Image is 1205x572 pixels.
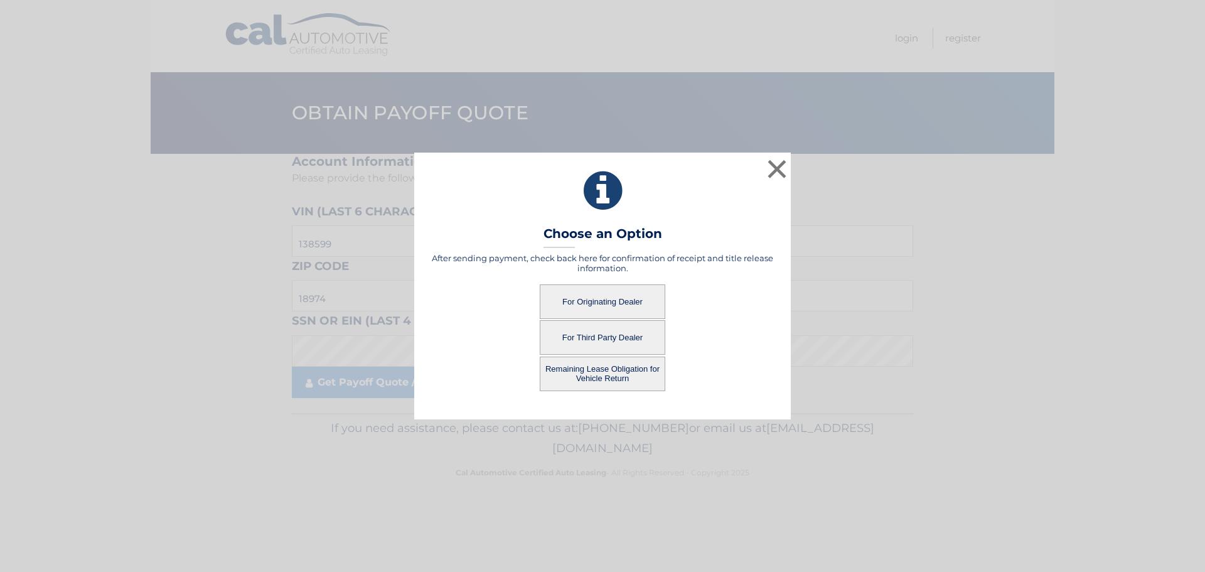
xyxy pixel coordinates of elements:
button: For Originating Dealer [540,284,665,319]
h5: After sending payment, check back here for confirmation of receipt and title release information. [430,253,775,273]
button: For Third Party Dealer [540,320,665,355]
h3: Choose an Option [544,226,662,248]
button: Remaining Lease Obligation for Vehicle Return [540,357,665,391]
button: × [764,156,790,181]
